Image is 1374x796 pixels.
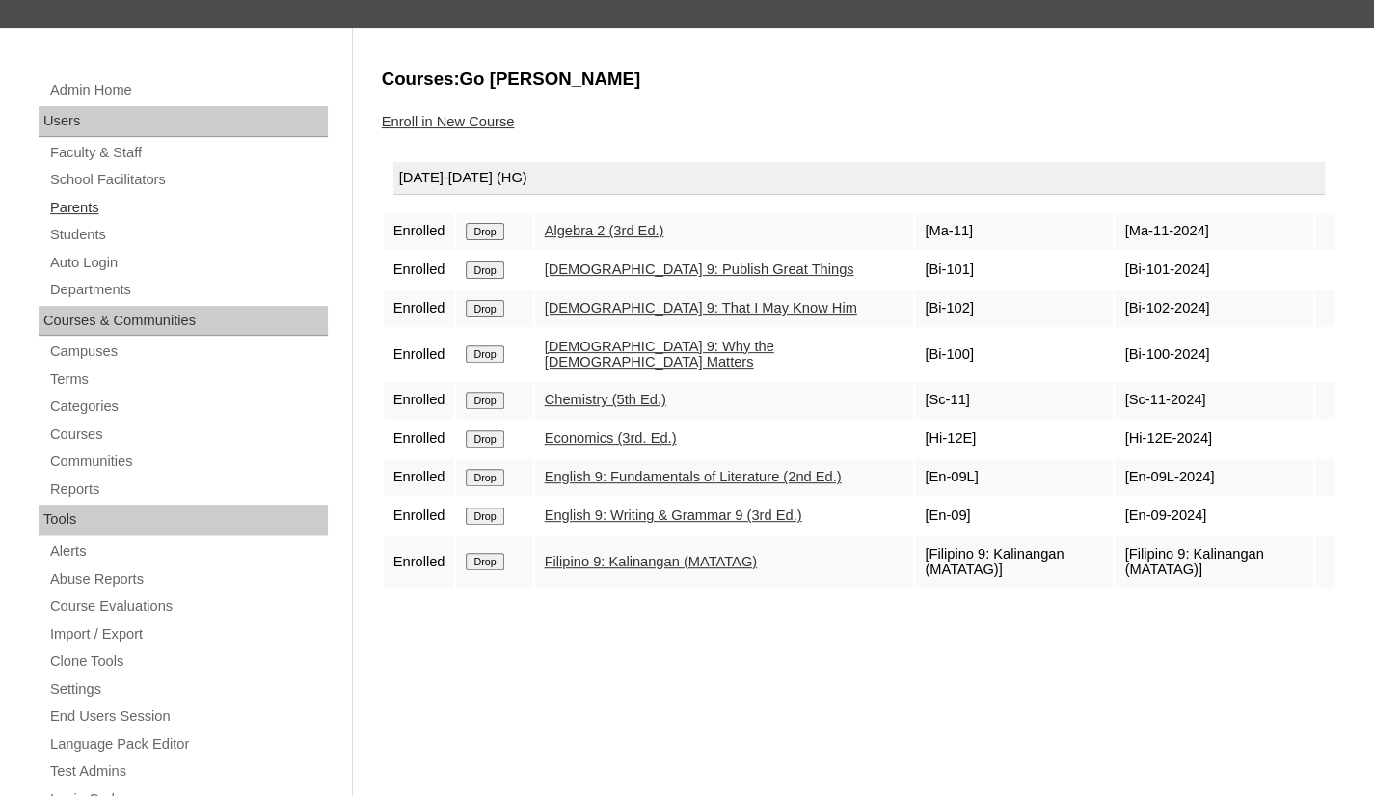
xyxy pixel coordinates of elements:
a: Test Admins [48,759,328,783]
input: Drop [466,392,503,409]
td: Enrolled [384,290,455,327]
a: [DEMOGRAPHIC_DATA] 9: Why the [DEMOGRAPHIC_DATA] Matters [545,339,774,371]
td: [Bi-101] [915,252,1113,288]
td: [Sc-11] [915,382,1113,419]
div: Tools [39,505,328,535]
a: Language Pack Editor [48,732,328,756]
td: [En-09L] [915,459,1113,496]
a: End Users Session [48,704,328,728]
a: Clone Tools [48,649,328,673]
td: [Ma-11] [915,213,1113,250]
a: English 9: Writing & Grammar 9 (3rd Ed.) [545,508,802,523]
a: [DEMOGRAPHIC_DATA] 9: That I May Know Him [545,300,857,316]
a: Departments [48,278,328,302]
td: [Bi-100] [915,329,1113,380]
input: Drop [466,261,503,279]
td: Enrolled [384,536,455,588]
a: Reports [48,478,328,502]
td: [Ma-11-2024] [1115,213,1312,250]
a: Economics (3rd. Ed.) [545,430,677,446]
input: Drop [466,223,503,240]
td: [En-09-2024] [1115,498,1312,535]
td: Enrolled [384,213,455,250]
td: Enrolled [384,382,455,419]
td: [Filipino 9: Kalinangan (MATATAG)] [915,536,1113,588]
a: Courses [48,423,328,447]
a: Parents [48,196,328,220]
input: Drop [466,553,503,570]
a: Communities [48,450,328,474]
td: [En-09] [915,498,1113,535]
a: Students [48,223,328,247]
a: Auto Login [48,251,328,275]
div: [DATE]-[DATE] (HG) [393,162,1325,195]
a: Faculty & Staff [48,141,328,165]
td: Enrolled [384,459,455,496]
a: Abuse Reports [48,567,328,591]
a: Chemistry (5th Ed.) [545,392,666,407]
td: [Hi-12E-2024] [1115,421,1312,457]
a: Algebra 2 (3rd Ed.) [545,223,664,238]
a: Categories [48,395,328,419]
a: Alerts [48,539,328,563]
div: Users [39,106,328,137]
a: Filipino 9: Kalinangan (MATATAG) [545,554,757,569]
a: Campuses [48,340,328,364]
a: Course Evaluations [48,594,328,618]
td: [Filipino 9: Kalinangan (MATATAG)] [1115,536,1312,588]
td: [En-09L-2024] [1115,459,1312,496]
td: [Bi-102] [915,290,1113,327]
input: Drop [466,345,503,363]
td: [Bi-100-2024] [1115,329,1312,380]
a: Terms [48,368,328,392]
a: Settings [48,677,328,701]
a: [DEMOGRAPHIC_DATA] 9: Publish Great Things [545,261,854,277]
a: Enroll in New Course [382,114,515,129]
div: Courses & Communities [39,306,328,337]
input: Drop [466,430,503,448]
a: English 9: Fundamentals of Literature (2nd Ed.) [545,469,842,484]
td: [Bi-102-2024] [1115,290,1312,327]
td: [Bi-101-2024] [1115,252,1312,288]
input: Drop [466,508,503,525]
td: Enrolled [384,421,455,457]
td: [Sc-11-2024] [1115,382,1312,419]
td: Enrolled [384,498,455,535]
td: Enrolled [384,252,455,288]
a: Admin Home [48,78,328,102]
input: Drop [466,469,503,486]
td: Enrolled [384,329,455,380]
h3: Courses:Go [PERSON_NAME] [382,67,1336,92]
td: [Hi-12E] [915,421,1113,457]
input: Drop [466,300,503,317]
a: Import / Export [48,622,328,646]
a: School Facilitators [48,168,328,192]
